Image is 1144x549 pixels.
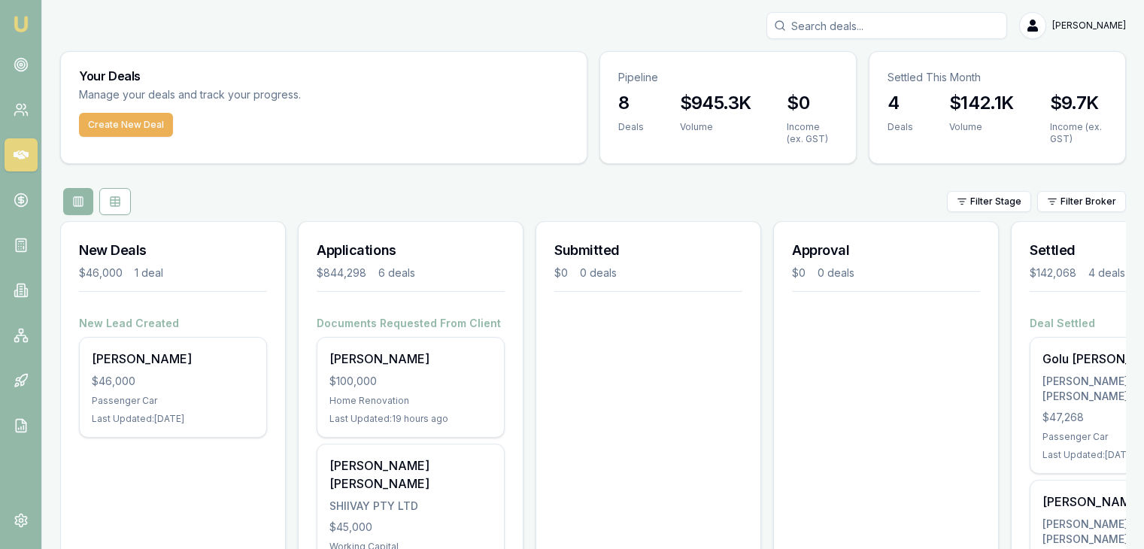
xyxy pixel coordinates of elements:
div: [PERSON_NAME] [PERSON_NAME] [329,456,492,493]
h3: 4 [888,91,913,115]
div: Passenger Car [92,395,254,407]
p: Settled This Month [888,70,1107,85]
h3: Your Deals [79,70,569,82]
div: Home Renovation [329,395,492,407]
div: Last Updated: [DATE] [92,413,254,425]
div: Last Updated: 19 hours ago [329,413,492,425]
p: Manage your deals and track your progress. [79,86,464,104]
div: 1 deal [135,265,163,281]
h3: Approval [792,240,980,261]
div: $100,000 [329,374,492,389]
div: Deals [618,121,644,133]
div: $46,000 [92,374,254,389]
div: Deals [888,121,913,133]
div: $0 [792,265,806,281]
h3: New Deals [79,240,267,261]
div: SHIIVAY PTY LTD [329,499,492,514]
h3: Applications [317,240,505,261]
div: Volume [949,121,1014,133]
div: $45,000 [329,520,492,535]
span: Filter Stage [970,196,1021,208]
h3: Submitted [554,240,742,261]
p: Pipeline [618,70,838,85]
h4: Documents Requested From Client [317,316,505,331]
div: $142,068 [1030,265,1076,281]
h3: $0 [787,91,837,115]
div: $0 [554,265,568,281]
span: [PERSON_NAME] [1052,20,1126,32]
div: $844,298 [317,265,366,281]
div: Income (ex. GST) [787,121,837,145]
div: 6 deals [378,265,415,281]
input: Search deals [766,12,1007,39]
h3: 8 [618,91,644,115]
div: [PERSON_NAME] [92,350,254,368]
h3: $142.1K [949,91,1014,115]
div: $46,000 [79,265,123,281]
button: Filter Stage [947,191,1031,212]
div: Volume [680,121,751,133]
div: 0 deals [818,265,854,281]
h4: New Lead Created [79,316,267,331]
div: 4 deals [1088,265,1125,281]
button: Filter Broker [1037,191,1126,212]
button: Create New Deal [79,113,173,137]
h3: $9.7K [1050,91,1107,115]
div: 0 deals [580,265,617,281]
span: Filter Broker [1061,196,1116,208]
div: Income (ex. GST) [1050,121,1107,145]
h3: $945.3K [680,91,751,115]
img: emu-icon-u.png [12,15,30,33]
div: [PERSON_NAME] [329,350,492,368]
